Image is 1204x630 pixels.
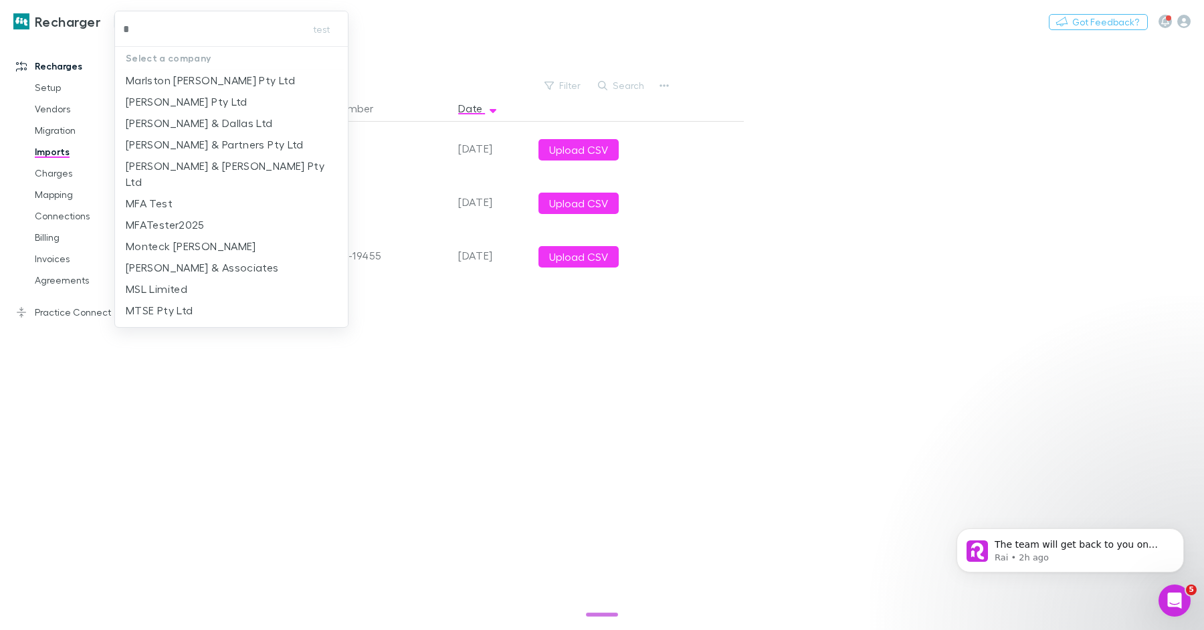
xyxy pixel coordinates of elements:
[300,21,342,37] button: test
[1186,585,1197,595] span: 5
[126,281,187,297] p: MSL Limited
[313,21,330,37] span: test
[1159,585,1191,617] iframe: Intercom live chat
[126,94,247,110] p: [PERSON_NAME] Pty Ltd
[126,115,273,131] p: [PERSON_NAME] & Dallas Ltd
[126,302,193,318] p: MTSE Pty Ltd
[126,259,279,276] p: [PERSON_NAME] & Associates
[126,195,173,211] p: MFA Test
[126,158,338,190] p: [PERSON_NAME] & [PERSON_NAME] Pty Ltd
[115,47,348,70] p: Select a company
[126,217,205,233] p: MFATester2025
[126,72,295,88] p: Marlston [PERSON_NAME] Pty Ltd
[936,500,1204,594] iframe: Intercom notifications message
[126,136,304,152] p: [PERSON_NAME] & Partners Pty Ltd
[126,238,256,254] p: Monteck [PERSON_NAME]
